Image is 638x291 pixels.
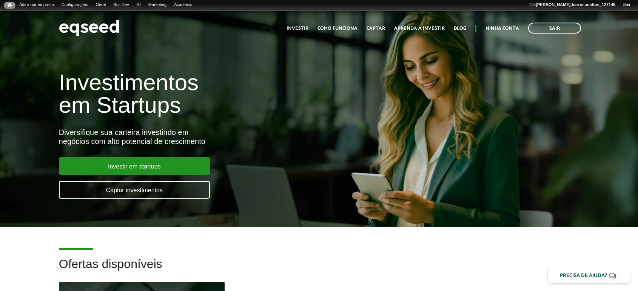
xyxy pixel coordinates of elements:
span: Início [8,3,12,8]
a: Aprenda a investir [394,26,445,31]
img: EqSeed [59,18,119,38]
a: Investir [287,26,308,31]
a: Bus Dev [109,2,133,8]
a: RI [133,2,145,8]
a: Marketing [145,2,170,8]
div: Diversifique sua carteira investindo em negócios com alto potencial de crescimento [59,128,367,146]
a: Olá[PERSON_NAME].barros.mattos_127145 [526,2,619,8]
a: Como funciona [317,26,358,31]
a: Captar investimentos [59,181,210,199]
a: Investir em startups [59,157,210,175]
a: Configurações [58,2,92,8]
a: Minha conta [485,26,519,31]
h2: Ofertas disponíveis [59,257,579,282]
h1: Investimentos em Startups [59,71,367,116]
a: Sair [528,23,581,34]
a: Sair [619,2,634,8]
strong: [PERSON_NAME].barros.mattos_127145 [536,2,615,7]
a: Captar [367,26,385,31]
a: Academia [170,2,196,8]
a: Blog [454,26,466,31]
a: Início [4,2,15,9]
a: Adicionar empresa [15,2,58,8]
a: Geral [92,2,109,8]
